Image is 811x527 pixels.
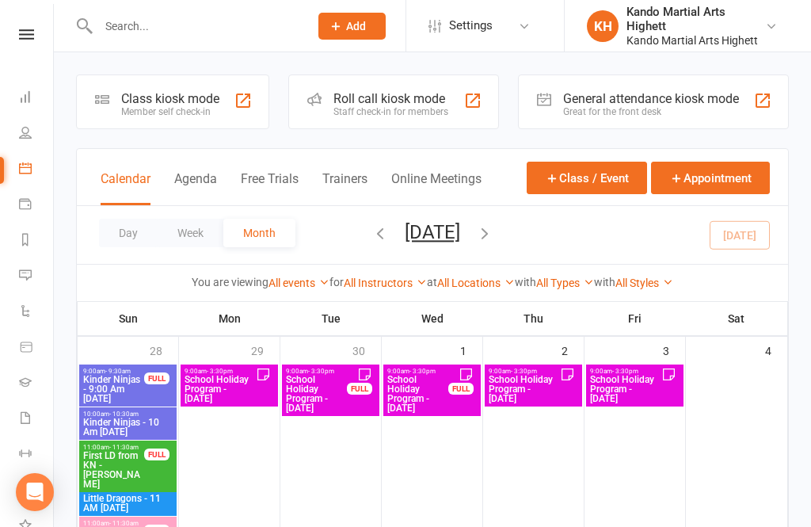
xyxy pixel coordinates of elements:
span: 11:00am [82,444,145,451]
div: Roll call kiosk mode [333,91,448,106]
th: Wed [382,302,483,335]
div: 2 [562,337,584,363]
button: Add [318,13,386,40]
th: Mon [179,302,280,335]
button: Agenda [174,171,217,205]
span: School Holiday Program - [DATE] [184,375,256,403]
input: Search... [93,15,298,37]
div: Staff check-in for members [333,106,448,117]
div: Kando Martial Arts Highett [626,5,765,33]
span: - 3:30pm [409,368,436,375]
span: - 10:30am [109,411,139,418]
button: Month [223,219,295,247]
div: FULL [144,372,169,384]
th: Fri [584,302,686,335]
a: Dashboard [19,81,55,116]
div: 4 [765,337,787,363]
button: Trainers [322,171,367,205]
span: 9:00am [589,368,661,375]
button: Class / Event [527,162,647,194]
span: School Holiday Program - [DATE] [589,375,661,403]
div: FULL [448,383,474,395]
span: 9:00am [184,368,256,375]
a: All Types [536,277,594,289]
strong: for [329,276,344,288]
a: All events [268,277,329,289]
div: Member self check-in [121,106,219,117]
span: Kinder Ninjas - 10 Am [DATE] [82,418,173,437]
span: - 3:30pm [308,368,334,375]
strong: with [515,276,536,288]
span: - 3:30pm [207,368,233,375]
span: 9:00am [386,368,449,375]
a: All Styles [615,277,673,289]
a: All Instructors [344,277,427,289]
span: Settings [449,8,493,44]
th: Sat [686,302,788,335]
th: Sun [78,302,179,335]
div: 1 [460,337,482,363]
div: 30 [352,337,381,363]
span: First LD from KN - [PERSON_NAME] [82,451,145,489]
strong: at [427,276,437,288]
div: Class kiosk mode [121,91,219,106]
span: 10:00am [82,411,173,418]
div: FULL [144,449,169,460]
span: Add [346,20,366,32]
a: Product Sales [19,330,55,366]
div: Kando Martial Arts Highett [626,33,765,48]
div: 3 [663,337,685,363]
button: Calendar [101,171,150,205]
button: Online Meetings [391,171,482,205]
a: Reports [19,223,55,259]
div: KH [587,10,619,42]
span: School Holiday Program - [DATE] [285,375,348,413]
span: School Holiday Program - [DATE] [386,375,449,413]
div: General attendance kiosk mode [563,91,739,106]
th: Tue [280,302,382,335]
a: Calendar [19,152,55,188]
span: School Holiday Program - [DATE] [488,375,560,403]
span: - 11:30am [109,520,139,527]
div: Great for the front desk [563,106,739,117]
span: 11:00am [82,520,145,527]
button: [DATE] [405,221,460,243]
strong: You are viewing [192,276,268,288]
div: 29 [251,337,280,363]
span: - 3:30pm [511,368,537,375]
span: - 11:30am [109,444,139,451]
a: All Locations [437,277,515,289]
a: People [19,116,55,152]
div: Open Intercom Messenger [16,473,54,511]
strong: with [594,276,615,288]
a: Payments [19,188,55,223]
span: 9:00am [488,368,560,375]
span: 9:00am [82,368,145,375]
th: Thu [483,302,584,335]
span: - 3:30pm [612,368,638,375]
span: Kinder Ninjas - 9:00 Am [DATE] [82,375,145,403]
button: Free Trials [241,171,299,205]
span: 9:00am [285,368,348,375]
button: Day [99,219,158,247]
div: 28 [150,337,178,363]
div: FULL [347,383,372,395]
span: Little Dragons - 11 AM [DATE] [82,494,173,513]
button: Appointment [651,162,770,194]
button: Week [158,219,223,247]
span: - 9:30am [105,368,131,375]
